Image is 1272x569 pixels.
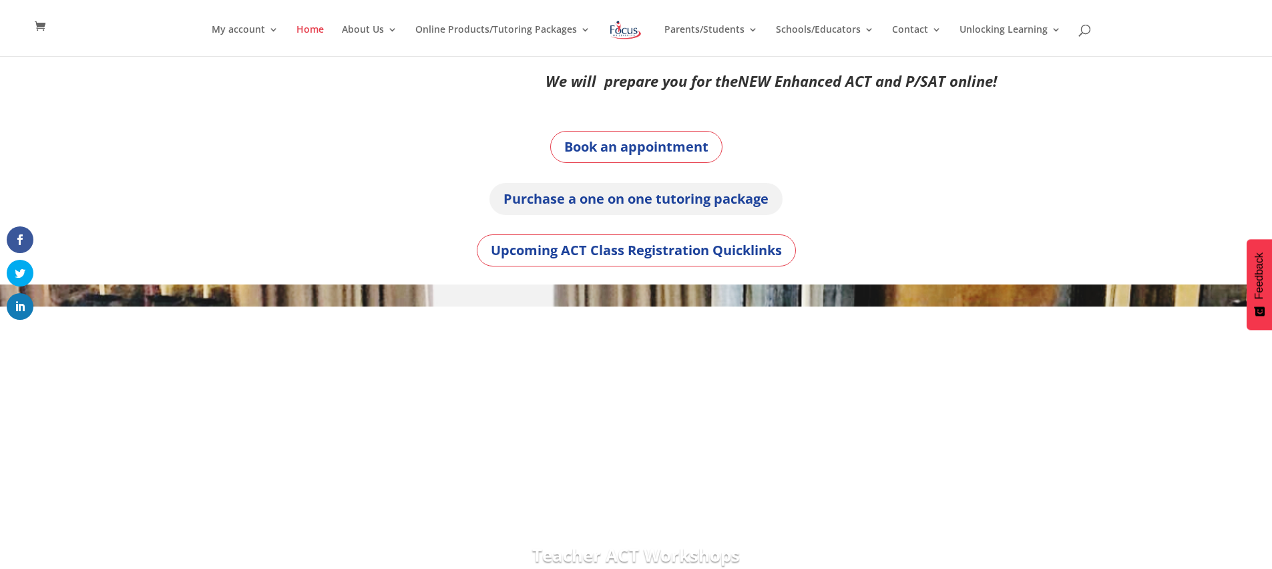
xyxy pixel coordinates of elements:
[477,234,796,266] a: Upcoming ACT Class Registration Quicklinks
[738,71,997,91] em: NEW Enhanced ACT and P/SAT online!
[892,25,941,56] a: Contact
[1247,239,1272,330] button: Feedback - Show survey
[415,25,590,56] a: Online Products/Tutoring Packages
[776,25,874,56] a: Schools/Educators
[489,183,783,215] a: Purchase a one on one tutoring package
[960,25,1061,56] a: Unlocking Learning
[664,25,758,56] a: Parents/Students
[212,25,278,56] a: My account
[296,25,324,56] a: Home
[342,25,397,56] a: About Us
[1253,252,1265,299] span: Feedback
[546,71,738,91] em: We will prepare you for the
[608,18,643,42] img: Focus on Learning
[550,131,722,163] a: Book an appointment
[532,543,740,567] strong: Teacher ACT Workshops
